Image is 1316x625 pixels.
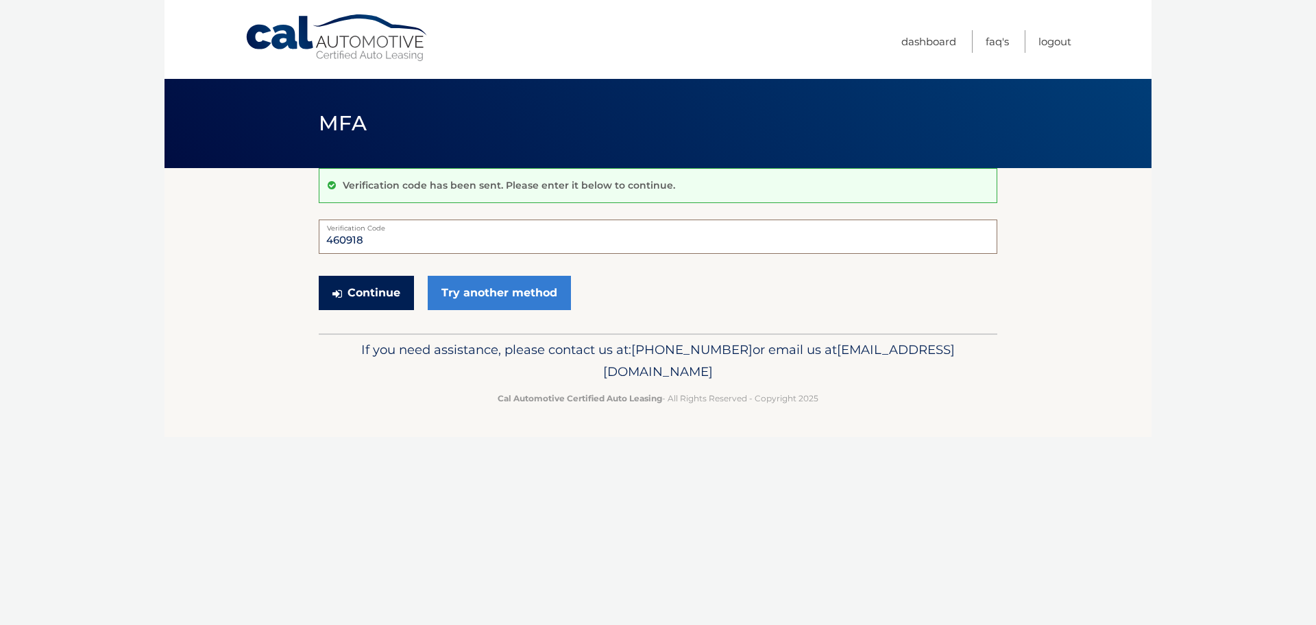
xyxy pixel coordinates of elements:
[986,30,1009,53] a: FAQ's
[428,276,571,310] a: Try another method
[319,220,997,231] label: Verification Code
[603,342,955,379] span: [EMAIL_ADDRESS][DOMAIN_NAME]
[901,30,956,53] a: Dashboard
[319,220,997,254] input: Verification Code
[328,339,988,383] p: If you need assistance, please contact us at: or email us at
[245,14,430,62] a: Cal Automotive
[631,342,753,357] span: [PHONE_NUMBER]
[343,179,675,191] p: Verification code has been sent. Please enter it below to continue.
[498,393,662,403] strong: Cal Automotive Certified Auto Leasing
[319,276,414,310] button: Continue
[328,391,988,405] p: - All Rights Reserved - Copyright 2025
[319,110,367,136] span: MFA
[1038,30,1071,53] a: Logout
